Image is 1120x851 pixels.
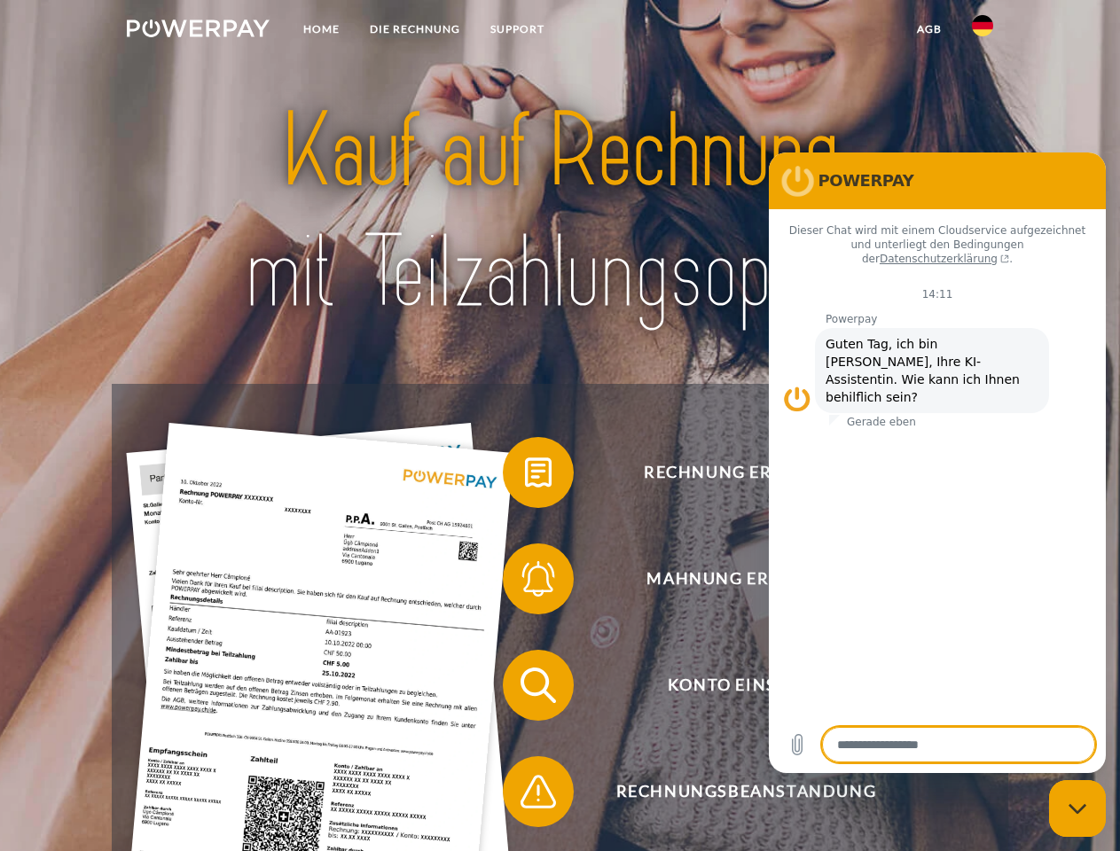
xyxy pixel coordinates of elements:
button: Rechnung erhalten? [503,437,964,508]
img: qb_search.svg [516,663,560,707]
span: Rechnungsbeanstandung [529,756,963,827]
img: de [972,15,993,36]
button: Mahnung erhalten? [503,543,964,614]
button: Konto einsehen [503,650,964,721]
iframe: Messaging-Fenster [769,152,1106,773]
a: Home [288,13,355,45]
span: Mahnung erhalten? [529,543,963,614]
button: Rechnungsbeanstandung [503,756,964,827]
a: DIE RECHNUNG [355,13,475,45]
img: qb_warning.svg [516,769,560,814]
img: qb_bell.svg [516,557,560,601]
img: logo-powerpay-white.svg [127,20,270,37]
a: agb [902,13,957,45]
img: qb_bill.svg [516,450,560,495]
iframe: Schaltfläche zum Öffnen des Messaging-Fensters; Konversation läuft [1049,780,1106,837]
img: title-powerpay_de.svg [169,85,951,340]
span: Konto einsehen [529,650,963,721]
a: SUPPORT [475,13,560,45]
span: Rechnung erhalten? [529,437,963,508]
